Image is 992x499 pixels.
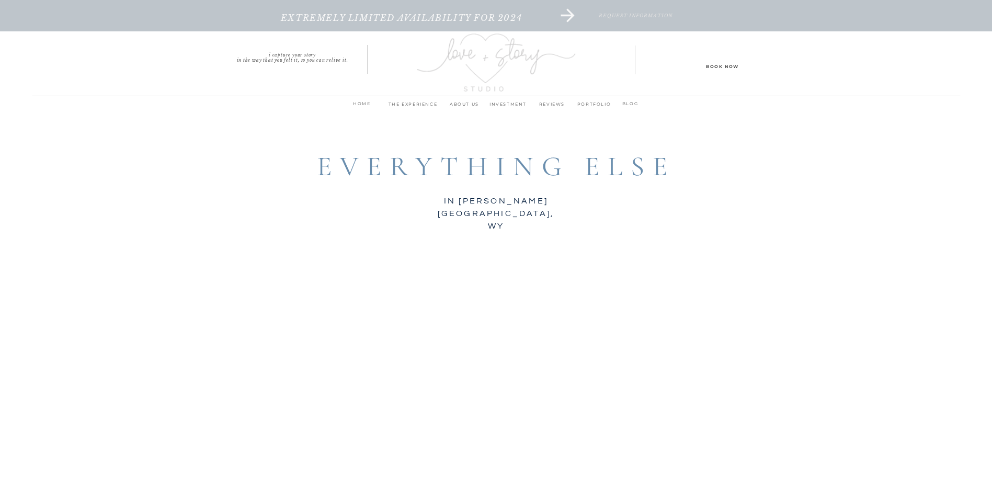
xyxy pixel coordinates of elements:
a: INVESTMENT [486,100,530,115]
a: PORTFOLIO [574,100,614,115]
a: home [348,99,376,114]
a: Book Now [676,62,770,70]
a: extremely limited availability for 2024 [246,13,557,34]
h1: Everything Else [245,150,748,187]
h3: in [PERSON_NAME][GEOGRAPHIC_DATA], WY [429,195,564,206]
a: ABOUT us [443,100,486,115]
a: THE EXPERIENCE [383,100,443,115]
a: BLOG [617,99,644,109]
p: I capture your story in the way that you felt it, so you can relive it. [218,52,368,60]
a: request information [544,13,728,34]
a: REVIEWS [530,100,574,115]
a: I capture your storyin the way that you felt it, so you can relive it. [218,52,368,60]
